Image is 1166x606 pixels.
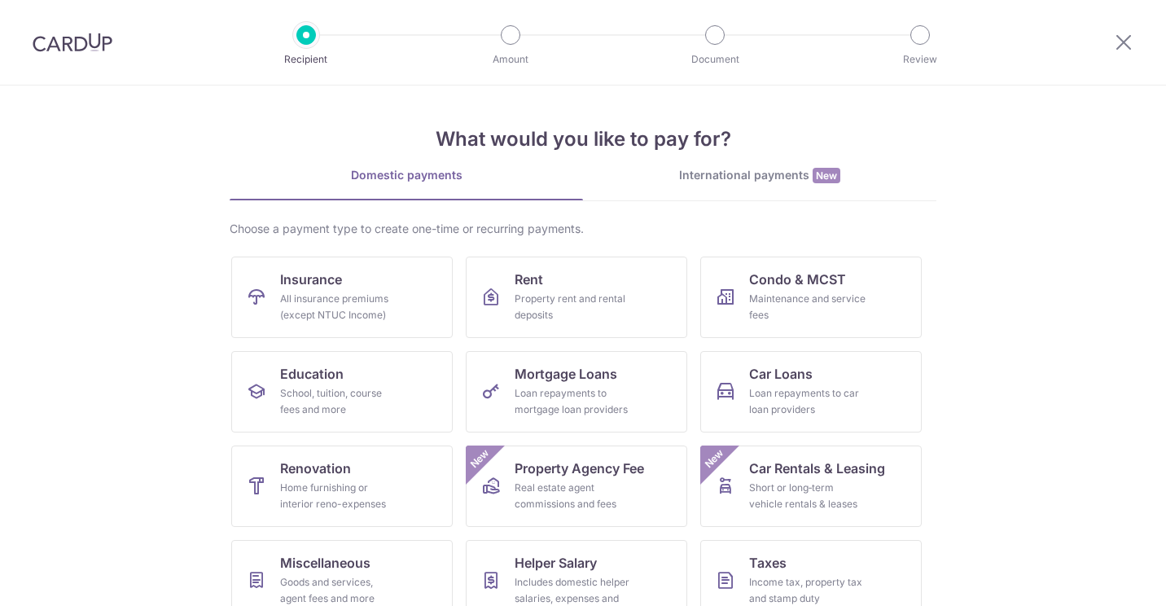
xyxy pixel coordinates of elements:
span: Renovation [280,459,351,478]
a: Car Rentals & LeasingShort or long‑term vehicle rentals & leasesNew [700,446,922,527]
span: Education [280,364,344,384]
span: Miscellaneous [280,553,370,573]
span: Condo & MCST [749,270,846,289]
div: Real estate agent commissions and fees [515,480,632,512]
a: Condo & MCSTMaintenance and service fees [700,257,922,338]
a: InsuranceAll insurance premiums (except NTUC Income) [231,257,453,338]
div: Short or long‑term vehicle rentals & leases [749,480,866,512]
a: RenovationHome furnishing or interior reno-expenses [231,446,453,527]
span: New [467,446,493,472]
p: Review [860,51,980,68]
div: Domestic payments [230,167,583,183]
div: Maintenance and service fees [749,291,866,323]
a: EducationSchool, tuition, course fees and more [231,351,453,433]
p: Document [655,51,775,68]
a: RentProperty rent and rental deposits [466,257,687,338]
h4: What would you like to pay for? [230,125,936,154]
span: New [813,168,840,183]
a: Mortgage LoansLoan repayments to mortgage loan providers [466,351,687,433]
a: Property Agency FeeReal estate agent commissions and feesNew [466,446,687,527]
span: Helper Salary [515,553,597,573]
img: CardUp [33,33,112,52]
div: International payments [583,167,936,184]
span: Rent [515,270,543,289]
span: Insurance [280,270,342,289]
div: Home furnishing or interior reno-expenses [280,480,397,512]
div: Property rent and rental deposits [515,291,632,323]
span: Car Rentals & Leasing [749,459,885,478]
div: School, tuition, course fees and more [280,385,397,418]
span: Taxes [749,553,787,573]
p: Amount [450,51,571,68]
span: Mortgage Loans [515,364,617,384]
a: Car LoansLoan repayments to car loan providers [700,351,922,433]
p: Recipient [246,51,366,68]
span: Property Agency Fee [515,459,644,478]
div: Loan repayments to car loan providers [749,385,866,418]
div: Loan repayments to mortgage loan providers [515,385,632,418]
span: New [701,446,728,472]
div: Choose a payment type to create one-time or recurring payments. [230,221,936,237]
div: All insurance premiums (except NTUC Income) [280,291,397,323]
span: Car Loans [749,364,813,384]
